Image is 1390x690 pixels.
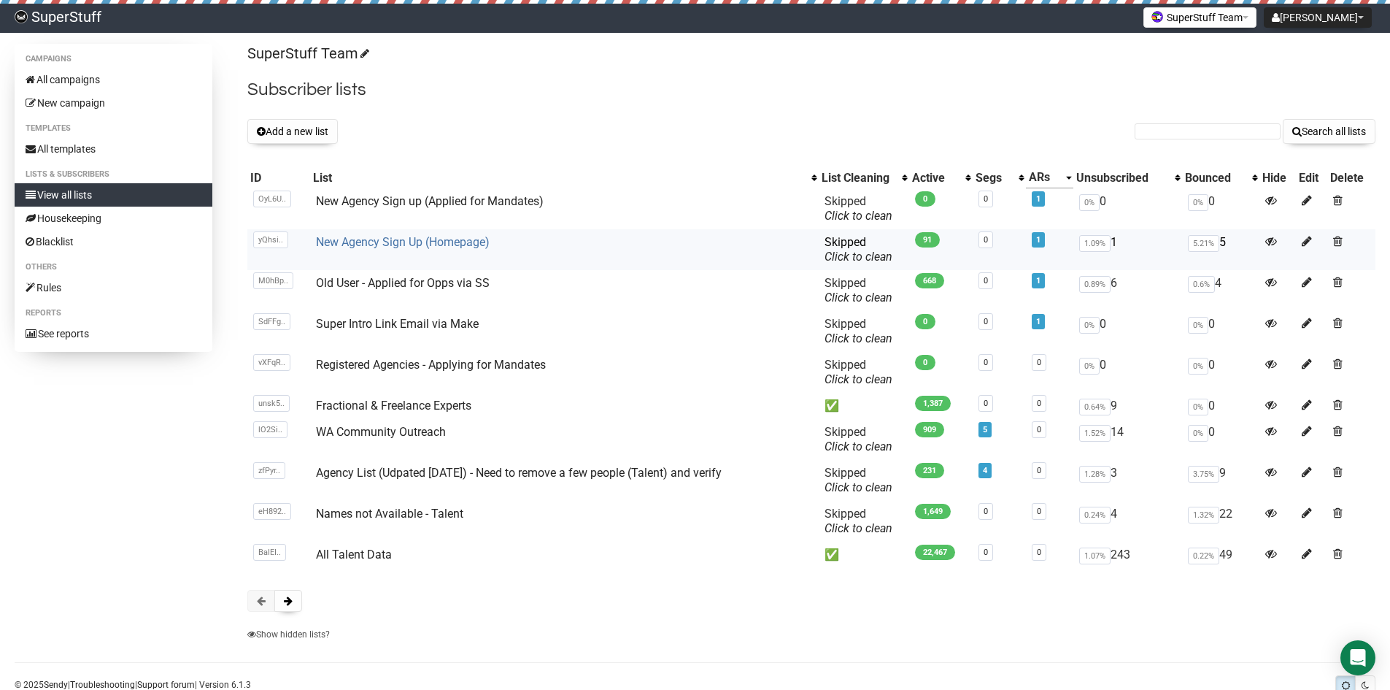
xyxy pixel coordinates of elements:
th: Unsubscribed: No sort applied, activate to apply an ascending sort [1073,167,1183,188]
span: 0% [1188,425,1208,442]
div: Unsubscribed [1076,171,1168,185]
th: Hide: No sort applied, sorting is disabled [1259,167,1296,188]
td: 0 [1182,419,1259,460]
div: Delete [1330,171,1372,185]
td: ✅ [819,393,909,419]
a: 0 [1037,548,1041,557]
th: Delete: No sort applied, sorting is disabled [1327,167,1375,188]
span: Skipped [825,425,892,453]
span: 1.32% [1188,507,1219,524]
span: 0% [1188,358,1208,375]
a: 0 [984,548,988,557]
span: yQhsi.. [253,231,288,248]
span: unsk5.. [253,395,290,412]
a: Click to clean [825,250,892,264]
a: View all lists [15,183,212,207]
a: New Agency Sign Up (Homepage) [316,235,490,249]
span: OyL6U.. [253,191,291,207]
div: Bounced [1185,171,1245,185]
a: 0 [984,507,988,516]
th: Segs: No sort applied, activate to apply an ascending sort [973,167,1026,188]
span: 0.64% [1079,399,1111,415]
a: 5 [983,425,987,434]
td: 9 [1073,393,1183,419]
a: 1 [1036,194,1040,204]
th: List Cleaning: No sort applied, activate to apply an ascending sort [819,167,909,188]
div: Hide [1262,171,1293,185]
a: 4 [983,466,987,475]
span: 91 [915,232,940,248]
td: 5 [1182,229,1259,270]
span: 668 [915,273,944,288]
li: Campaigns [15,50,212,68]
td: 0 [1182,188,1259,229]
th: ARs: Descending sort applied, activate to remove the sort [1026,167,1073,188]
span: Skipped [825,194,892,223]
td: 243 [1073,542,1183,568]
a: Click to clean [825,331,892,345]
a: 0 [1037,358,1041,367]
a: Show hidden lists? [247,629,330,640]
a: 0 [984,276,988,285]
td: 3 [1073,460,1183,501]
a: Click to clean [825,440,892,453]
a: Support forum [137,680,195,690]
span: lO2Si.. [253,421,287,438]
span: 22,467 [915,545,955,560]
li: Reports [15,304,212,322]
a: See reports [15,322,212,345]
span: Skipped [825,507,892,535]
span: 0% [1188,194,1208,211]
span: eH892.. [253,503,291,520]
a: Click to clean [825,372,892,386]
a: New campaign [15,91,212,115]
a: Fractional & Freelance Experts [316,399,471,413]
td: 0 [1073,188,1183,229]
span: 0% [1079,194,1100,211]
td: 4 [1073,501,1183,542]
a: Sendy [44,680,68,690]
a: 0 [984,235,988,245]
a: SuperStuff Team [247,45,367,62]
span: 1.09% [1079,235,1111,252]
span: 1,387 [915,396,951,411]
span: 1.52% [1079,425,1111,442]
div: Active [912,171,958,185]
a: 1 [1036,317,1040,326]
span: zfPyr.. [253,462,285,479]
div: ID [250,171,308,185]
h2: Subscriber lists [247,77,1375,103]
th: ID: No sort applied, sorting is disabled [247,167,311,188]
div: ARs [1029,170,1059,185]
a: 1 [1036,235,1040,245]
span: 0.89% [1079,276,1111,293]
a: Click to clean [825,480,892,494]
a: 0 [1037,466,1041,475]
span: 3.75% [1188,466,1219,483]
td: 9 [1182,460,1259,501]
span: 0% [1188,399,1208,415]
span: 0% [1188,317,1208,334]
a: New Agency Sign up (Applied for Mandates) [316,194,544,208]
a: 0 [984,358,988,367]
span: M0hBp.. [253,272,293,289]
span: 0 [915,191,935,207]
a: Agency List (Udpated [DATE]) - Need to remove a few people (Talent) and verify [316,466,722,480]
button: Add a new list [247,119,338,144]
span: Skipped [825,276,892,304]
th: Bounced: No sort applied, activate to apply an ascending sort [1182,167,1259,188]
a: Troubleshooting [70,680,135,690]
a: WA Community Outreach [316,425,446,439]
span: 5.21% [1188,235,1219,252]
div: Segs [976,171,1011,185]
span: SdFFg.. [253,313,290,330]
a: Registered Agencies - Applying for Mandates [316,358,546,372]
span: Skipped [825,235,892,264]
span: 0.24% [1079,507,1111,524]
span: 1,649 [915,504,951,519]
span: BaIEI.. [253,544,286,561]
div: Open Intercom Messenger [1340,640,1375,675]
a: 1 [1036,276,1040,285]
td: 0 [1073,352,1183,393]
td: 1 [1073,229,1183,270]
